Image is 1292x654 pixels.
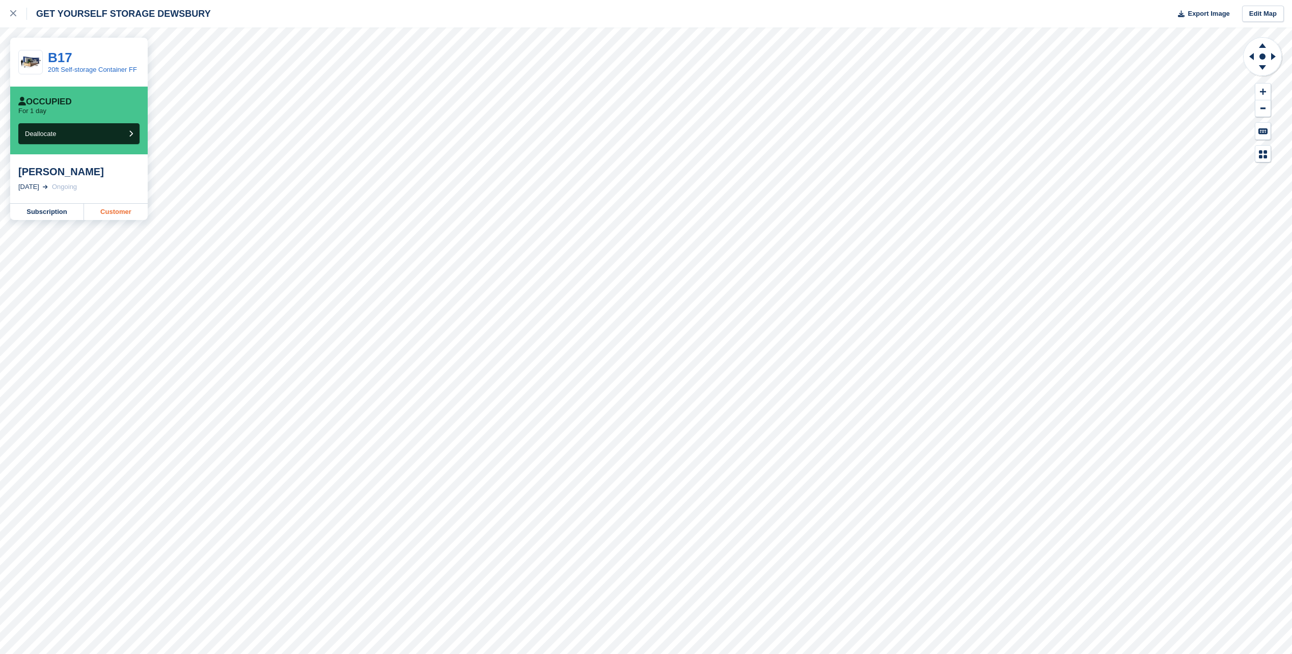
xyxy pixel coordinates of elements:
div: [PERSON_NAME] [18,166,140,178]
a: B17 [48,50,72,65]
span: Deallocate [25,130,56,138]
img: 20-ft-container%20(37).jpg [19,53,42,71]
div: Ongoing [52,182,77,192]
button: Keyboard Shortcuts [1255,123,1271,140]
span: Export Image [1188,9,1229,19]
div: Occupied [18,97,72,107]
a: 20ft Self-storage Container FF [48,66,137,73]
button: Deallocate [18,123,140,144]
img: arrow-right-light-icn-cde0832a797a2874e46488d9cf13f60e5c3a73dbe684e267c42b8395dfbc2abf.svg [43,185,48,189]
button: Zoom Out [1255,100,1271,117]
a: Edit Map [1242,6,1284,22]
p: For 1 day [18,107,46,115]
a: Subscription [10,204,84,220]
button: Export Image [1172,6,1230,22]
div: GET YOURSELF STORAGE DEWSBURY [27,8,211,20]
button: Zoom In [1255,84,1271,100]
a: Customer [84,204,148,220]
button: Map Legend [1255,146,1271,162]
div: [DATE] [18,182,39,192]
